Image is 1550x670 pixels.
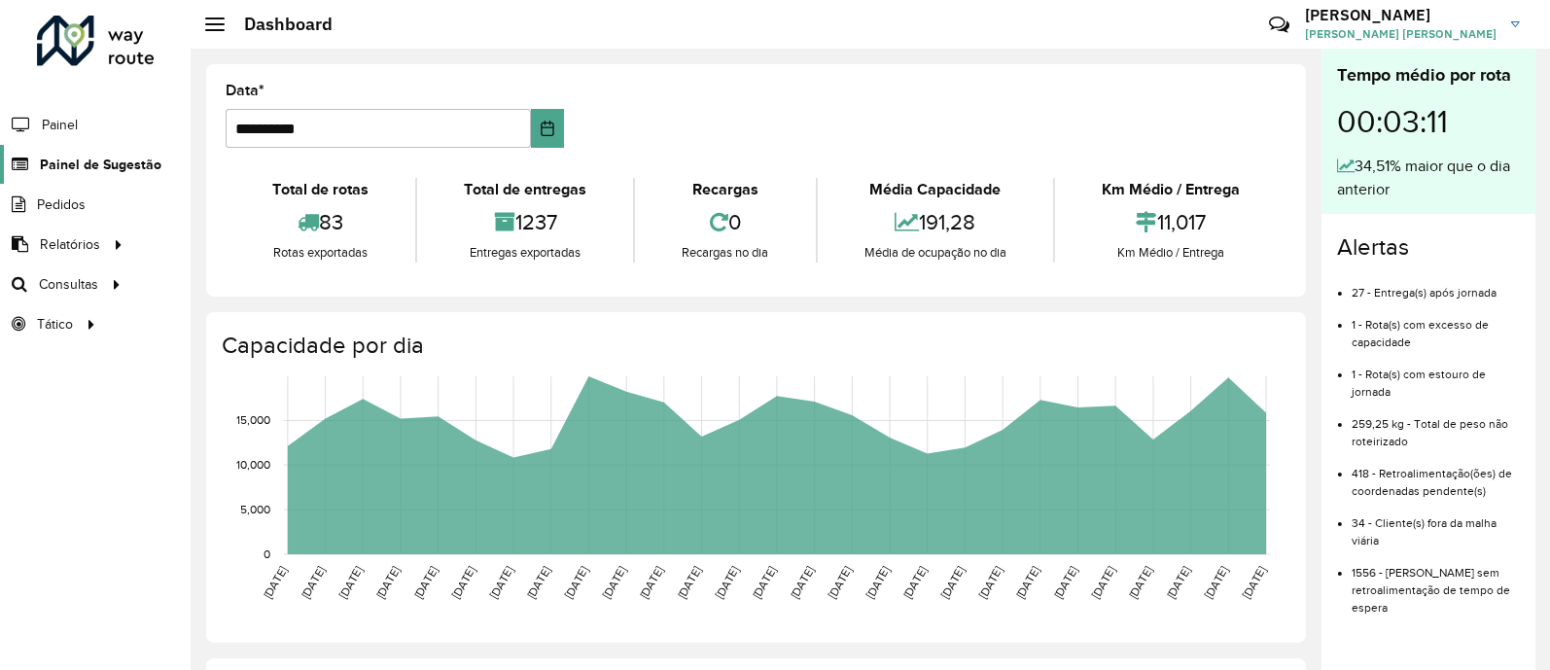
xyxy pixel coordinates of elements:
text: [DATE] [336,564,365,601]
li: 1 - Rota(s) com estouro de jornada [1352,351,1520,401]
text: 5,000 [240,503,270,515]
li: 27 - Entrega(s) após jornada [1352,269,1520,301]
h3: [PERSON_NAME] [1305,6,1497,24]
div: Km Médio / Entrega [1060,178,1282,201]
text: [DATE] [713,564,741,601]
div: Rotas exportadas [230,243,410,263]
div: Total de rotas [230,178,410,201]
div: Recargas no dia [640,243,810,263]
span: Relatórios [40,234,100,255]
text: [DATE] [487,564,515,601]
div: 83 [230,201,410,243]
span: Tático [37,314,73,335]
text: [DATE] [1240,564,1268,601]
button: Choose Date [531,109,564,148]
label: Data [226,79,264,102]
div: 34,51% maior que o dia anterior [1337,155,1520,201]
text: [DATE] [938,564,967,601]
li: 1 - Rota(s) com excesso de capacidade [1352,301,1520,351]
li: 259,25 kg - Total de peso não roteirizado [1352,401,1520,450]
h2: Dashboard [225,14,333,35]
text: [DATE] [373,564,402,601]
div: 1237 [422,201,628,243]
span: Painel [42,115,78,135]
text: [DATE] [675,564,703,601]
div: 11,017 [1060,201,1282,243]
h4: Alertas [1337,233,1520,262]
text: [DATE] [562,564,590,601]
text: 0 [264,547,270,560]
text: [DATE] [524,564,552,601]
text: [DATE] [900,564,929,601]
text: [DATE] [976,564,1004,601]
text: [DATE] [1089,564,1117,601]
div: 191,28 [823,201,1048,243]
text: [DATE] [261,564,289,601]
div: 00:03:11 [1337,88,1520,155]
span: Pedidos [37,194,86,215]
text: [DATE] [449,564,477,601]
div: Média de ocupação no dia [823,243,1048,263]
text: [DATE] [411,564,440,601]
div: Média Capacidade [823,178,1048,201]
div: Recargas [640,178,810,201]
div: Entregas exportadas [422,243,628,263]
span: [PERSON_NAME] [PERSON_NAME] [1305,25,1497,43]
text: [DATE] [600,564,628,601]
text: [DATE] [863,564,892,601]
text: [DATE] [750,564,778,601]
text: [DATE] [826,564,854,601]
li: 34 - Cliente(s) fora da malha viária [1352,500,1520,549]
text: [DATE] [1202,564,1230,601]
div: Km Médio / Entrega [1060,243,1282,263]
a: Contato Rápido [1258,4,1300,46]
h4: Capacidade por dia [222,332,1286,360]
div: Total de entregas [422,178,628,201]
div: 0 [640,201,810,243]
div: Tempo médio por rota [1337,62,1520,88]
text: [DATE] [299,564,327,601]
text: [DATE] [1126,564,1154,601]
text: [DATE] [637,564,665,601]
text: [DATE] [1051,564,1079,601]
span: Painel de Sugestão [40,155,161,175]
text: 15,000 [236,414,270,427]
text: [DATE] [788,564,816,601]
text: [DATE] [1164,564,1192,601]
li: 418 - Retroalimentação(ões) de coordenadas pendente(s) [1352,450,1520,500]
text: 10,000 [236,458,270,471]
span: Consultas [39,274,98,295]
li: 1556 - [PERSON_NAME] sem retroalimentação de tempo de espera [1352,549,1520,617]
text: [DATE] [1013,564,1041,601]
